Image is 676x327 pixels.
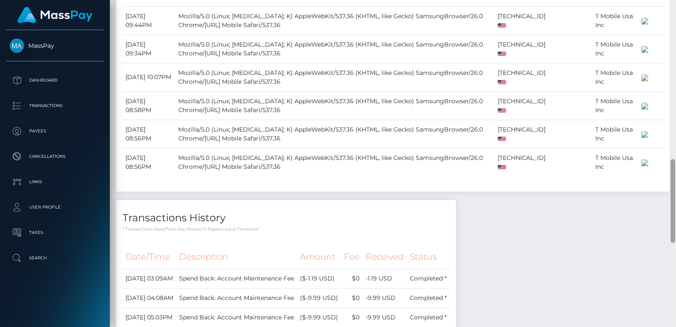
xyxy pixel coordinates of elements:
[17,7,93,23] img: MassPay Logo
[6,247,104,269] a: Search
[176,245,297,269] th: Description
[498,137,506,141] img: us.png
[498,80,506,85] img: us.png
[498,165,506,170] img: us.png
[592,148,638,176] td: T Mobile Usa Inc
[495,6,554,35] td: [TECHNICAL_ID]
[592,91,638,120] td: T Mobile Usa Inc
[10,99,100,112] p: Transactions
[175,63,495,91] td: Mozilla/5.0 (Linux; [MEDICAL_DATA]; K) AppleWebKit/537.36 (KHTML, like Gecko) SamsungBrowser/26.0...
[641,103,648,110] img: 200x100
[123,91,175,120] td: [DATE] 08:58PM
[641,131,648,138] img: 200x100
[641,18,648,25] img: 200x100
[6,146,104,167] a: Cancellations
[341,288,363,308] td: $0
[123,120,175,148] td: [DATE] 08:56PM
[592,120,638,148] td: T Mobile Usa Inc
[10,226,100,239] p: Taxes
[407,288,450,308] td: Completed *
[341,308,363,327] td: $0
[123,211,450,225] h4: Transactions History
[341,269,363,288] td: $0
[123,148,175,176] td: [DATE] 08:56PM
[6,42,104,49] span: MassPay
[6,121,104,142] a: Payees
[641,46,648,53] img: 200x100
[123,288,176,308] td: [DATE] 04:08AM
[641,159,648,166] img: 200x100
[407,308,450,327] td: Completed *
[176,288,297,308] td: Spend Back: Account Maintenance Fee
[123,269,176,288] td: [DATE] 03:09AM
[123,245,176,269] th: Date/Time
[123,308,176,327] td: [DATE] 05:03PM
[176,308,297,327] td: Spend Back: Account Maintenance Fee
[297,308,341,327] td: ($-9.99 USD)
[175,91,495,120] td: Mozilla/5.0 (Linux; [MEDICAL_DATA]; K) AppleWebKit/537.36 (KHTML, like Gecko) SamsungBrowser/26.0...
[498,108,506,113] img: us.png
[363,269,407,288] td: -1.19 USD
[10,176,100,188] p: Links
[175,148,495,176] td: Mozilla/5.0 (Linux; [MEDICAL_DATA]; K) AppleWebKit/537.36 (KHTML, like Gecko) SamsungBrowser/26.0...
[6,197,104,218] a: User Profile
[498,23,506,28] img: us.png
[175,6,495,35] td: Mozilla/5.0 (Linux; [MEDICAL_DATA]; K) AppleWebKit/537.36 (KHTML, like Gecko) SamsungBrowser/26.0...
[363,245,407,269] th: Received
[175,120,495,148] td: Mozilla/5.0 (Linux; [MEDICAL_DATA]; K) AppleWebKit/537.36 (KHTML, like Gecko) SamsungBrowser/26.0...
[6,222,104,243] a: Taxes
[123,6,175,35] td: [DATE] 09:44PM
[176,269,297,288] td: Spend Back: Account Maintenance Fee
[592,6,638,35] td: T Mobile Usa Inc
[6,70,104,91] a: Dashboard
[175,35,495,63] td: Mozilla/5.0 (Linux; [MEDICAL_DATA]; K) AppleWebKit/537.36 (KHTML, like Gecko) SamsungBrowser/26.0...
[495,63,554,91] td: [TECHNICAL_ID]
[6,171,104,192] a: Links
[498,52,506,56] img: us.png
[407,245,450,269] th: Status
[495,148,554,176] td: [TECHNICAL_ID]
[341,245,363,269] th: Fee
[123,63,175,91] td: [DATE] 10:07PM
[297,288,341,308] td: ($-9.99 USD)
[10,74,100,87] p: Dashboard
[10,38,24,53] img: MassPay
[641,74,648,81] img: 200x100
[407,269,450,288] td: Completed *
[297,269,341,288] td: ($-1.19 USD)
[123,226,450,232] p: * Transactions date/time are shown in payee's local timezone
[123,35,175,63] td: [DATE] 09:34PM
[10,150,100,163] p: Cancellations
[10,125,100,137] p: Payees
[363,308,407,327] td: -9.99 USD
[297,245,341,269] th: Amount
[10,252,100,264] p: Search
[495,120,554,148] td: [TECHNICAL_ID]
[592,63,638,91] td: T Mobile Usa Inc
[10,201,100,214] p: User Profile
[592,35,638,63] td: T Mobile Usa Inc
[495,35,554,63] td: [TECHNICAL_ID]
[495,91,554,120] td: [TECHNICAL_ID]
[363,288,407,308] td: -9.99 USD
[6,95,104,116] a: Transactions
